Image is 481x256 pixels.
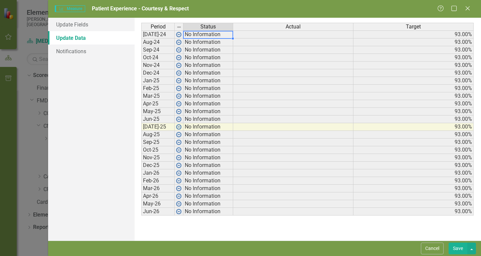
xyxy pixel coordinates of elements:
[183,131,233,139] td: No Information
[183,115,233,123] td: No Information
[183,69,233,77] td: No Information
[353,69,474,77] td: 93.00%
[183,30,233,38] td: No Information
[183,208,233,216] td: No Information
[48,31,135,45] a: Update Data
[176,178,181,183] img: wPkqUstsMhMTgAAAABJRU5ErkJggg==
[141,177,175,185] td: Feb-26
[183,123,233,131] td: No Information
[176,39,181,45] img: wPkqUstsMhMTgAAAABJRU5ErkJggg==
[353,46,474,54] td: 93.00%
[406,24,421,30] span: Target
[183,85,233,92] td: No Information
[183,38,233,46] td: No Information
[141,169,175,177] td: Jan-26
[183,162,233,169] td: No Information
[176,70,181,76] img: wPkqUstsMhMTgAAAABJRU5ErkJggg==
[176,147,181,153] img: wPkqUstsMhMTgAAAABJRU5ErkJggg==
[176,93,181,99] img: wPkqUstsMhMTgAAAABJRU5ErkJggg==
[141,38,175,46] td: Aug-24
[183,146,233,154] td: No Information
[176,109,181,114] img: wPkqUstsMhMTgAAAABJRU5ErkJggg==
[176,155,181,160] img: wPkqUstsMhMTgAAAABJRU5ErkJggg==
[141,162,175,169] td: Dec-25
[353,192,474,200] td: 93.00%
[449,243,467,254] button: Save
[353,123,474,131] td: 93.00%
[183,77,233,85] td: No Information
[183,62,233,69] td: No Information
[176,116,181,122] img: wPkqUstsMhMTgAAAABJRU5ErkJggg==
[55,5,85,12] span: Measure
[353,185,474,192] td: 93.00%
[151,24,166,30] span: Period
[183,169,233,177] td: No Information
[176,101,181,106] img: wPkqUstsMhMTgAAAABJRU5ErkJggg==
[48,45,135,58] a: Notifications
[353,115,474,123] td: 93.00%
[183,200,233,208] td: No Information
[183,185,233,192] td: No Information
[141,115,175,123] td: Jun-25
[141,131,175,139] td: Aug-25
[183,100,233,108] td: No Information
[141,146,175,154] td: Oct-25
[141,85,175,92] td: Feb-25
[176,32,181,37] img: wPkqUstsMhMTgAAAABJRU5ErkJggg==
[353,54,474,62] td: 93.00%
[353,38,474,46] td: 93.00%
[183,177,233,185] td: No Information
[176,186,181,191] img: wPkqUstsMhMTgAAAABJRU5ErkJggg==
[92,5,189,12] span: Patient Experience - Courtesy & Respect
[353,77,474,85] td: 93.00%
[183,192,233,200] td: No Information
[353,146,474,154] td: 93.00%
[286,24,301,30] span: Actual
[176,86,181,91] img: wPkqUstsMhMTgAAAABJRU5ErkJggg==
[353,100,474,108] td: 93.00%
[353,169,474,177] td: 93.00%
[353,85,474,92] td: 93.00%
[176,63,181,68] img: wPkqUstsMhMTgAAAABJRU5ErkJggg==
[353,62,474,69] td: 93.00%
[183,46,233,54] td: No Information
[141,92,175,100] td: Mar-25
[141,62,175,69] td: Nov-24
[48,18,135,31] a: Update Fields
[353,162,474,169] td: 93.00%
[353,154,474,162] td: 93.00%
[183,54,233,62] td: No Information
[141,69,175,77] td: Dec-24
[353,108,474,115] td: 93.00%
[141,46,175,54] td: Sep-24
[176,24,182,30] img: 8DAGhfEEPCf229AAAAAElFTkSuQmCC
[176,193,181,199] img: wPkqUstsMhMTgAAAABJRU5ErkJggg==
[141,139,175,146] td: Sep-25
[183,108,233,115] td: No Information
[353,30,474,38] td: 93.00%
[141,30,175,38] td: [DATE]-24
[141,192,175,200] td: Apr-26
[141,100,175,108] td: Apr-25
[183,92,233,100] td: No Information
[176,209,181,214] img: wPkqUstsMhMTgAAAABJRU5ErkJggg==
[176,78,181,83] img: wPkqUstsMhMTgAAAABJRU5ErkJggg==
[353,177,474,185] td: 93.00%
[141,185,175,192] td: Mar-26
[353,92,474,100] td: 93.00%
[176,124,181,130] img: wPkqUstsMhMTgAAAABJRU5ErkJggg==
[141,77,175,85] td: Jan-25
[176,170,181,176] img: wPkqUstsMhMTgAAAABJRU5ErkJggg==
[353,131,474,139] td: 93.00%
[141,54,175,62] td: Oct-24
[141,200,175,208] td: May-26
[176,55,181,60] img: wPkqUstsMhMTgAAAABJRU5ErkJggg==
[176,163,181,168] img: wPkqUstsMhMTgAAAABJRU5ErkJggg==
[353,200,474,208] td: 93.00%
[200,24,216,30] span: Status
[421,243,444,254] button: Cancel
[183,139,233,146] td: No Information
[353,139,474,146] td: 93.00%
[141,154,175,162] td: Nov-25
[176,47,181,53] img: wPkqUstsMhMTgAAAABJRU5ErkJggg==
